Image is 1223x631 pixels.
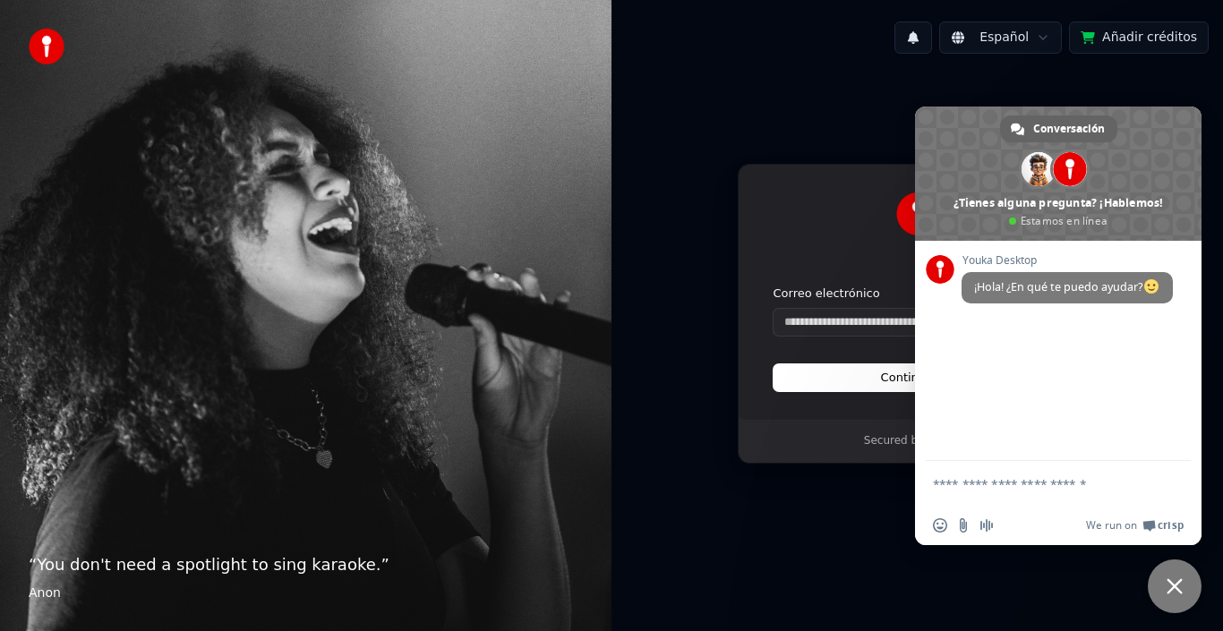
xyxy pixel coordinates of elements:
span: ¡Hola! ¿En qué te puedo ayudar? [974,279,1160,294]
span: Conversación [1033,115,1105,142]
span: We run on [1086,518,1137,533]
span: Enviar un archivo [956,518,971,533]
a: We run onCrisp [1086,518,1184,533]
span: Grabar mensaje de audio [979,518,994,533]
label: Correo electrónico [774,286,880,302]
textarea: Escribe aquí tu mensaje... [933,476,1144,492]
button: Continuar [774,364,1062,391]
button: Añadir créditos [1069,21,1209,54]
span: Continuar [881,370,954,386]
div: Conversación [1000,115,1117,142]
span: Crisp [1158,518,1184,533]
div: Cerrar el chat [1148,559,1202,613]
img: youka [29,29,64,64]
p: Secured by [864,434,924,448]
span: Insertar un emoji [933,518,947,533]
img: Youka [896,192,939,235]
p: “ You don't need a spotlight to sing karaoke. ” [29,552,583,577]
footer: Anon [29,584,583,602]
span: Youka Desktop [962,254,1173,267]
